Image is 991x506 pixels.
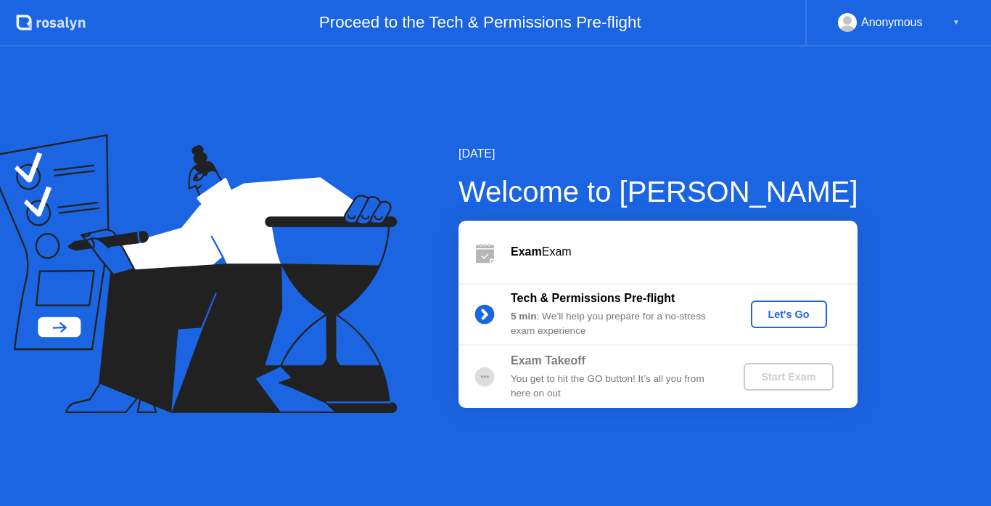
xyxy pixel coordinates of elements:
[459,170,858,213] div: Welcome to [PERSON_NAME]
[511,372,720,401] div: You get to hit the GO button! It’s all you from here on out
[459,145,858,163] div: [DATE]
[751,301,827,328] button: Let's Go
[757,309,821,320] div: Let's Go
[511,311,537,322] b: 5 min
[511,243,858,261] div: Exam
[749,371,827,383] div: Start Exam
[511,292,675,304] b: Tech & Permissions Pre-flight
[511,309,720,339] div: : We’ll help you prepare for a no-stress exam experience
[744,363,833,391] button: Start Exam
[861,13,923,32] div: Anonymous
[953,13,960,32] div: ▼
[511,245,542,258] b: Exam
[511,354,585,367] b: Exam Takeoff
